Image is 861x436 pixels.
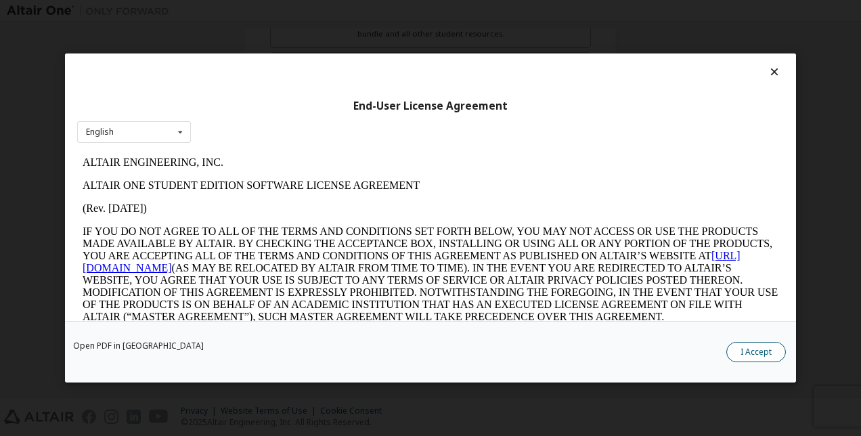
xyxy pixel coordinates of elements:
[5,28,701,41] p: ALTAIR ONE STUDENT EDITION SOFTWARE LICENSE AGREEMENT
[726,342,786,362] button: I Accept
[5,74,701,172] p: IF YOU DO NOT AGREE TO ALL OF THE TERMS AND CONDITIONS SET FORTH BELOW, YOU MAY NOT ACCESS OR USE...
[5,183,701,232] p: This Altair One Student Edition Software License Agreement (“Agreement”) is between Altair Engine...
[77,100,784,113] div: End-User License Agreement
[73,342,204,350] a: Open PDF in [GEOGRAPHIC_DATA]
[86,128,114,136] div: English
[5,51,701,64] p: (Rev. [DATE])
[5,5,701,18] p: ALTAIR ENGINEERING, INC.
[5,99,663,123] a: [URL][DOMAIN_NAME]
